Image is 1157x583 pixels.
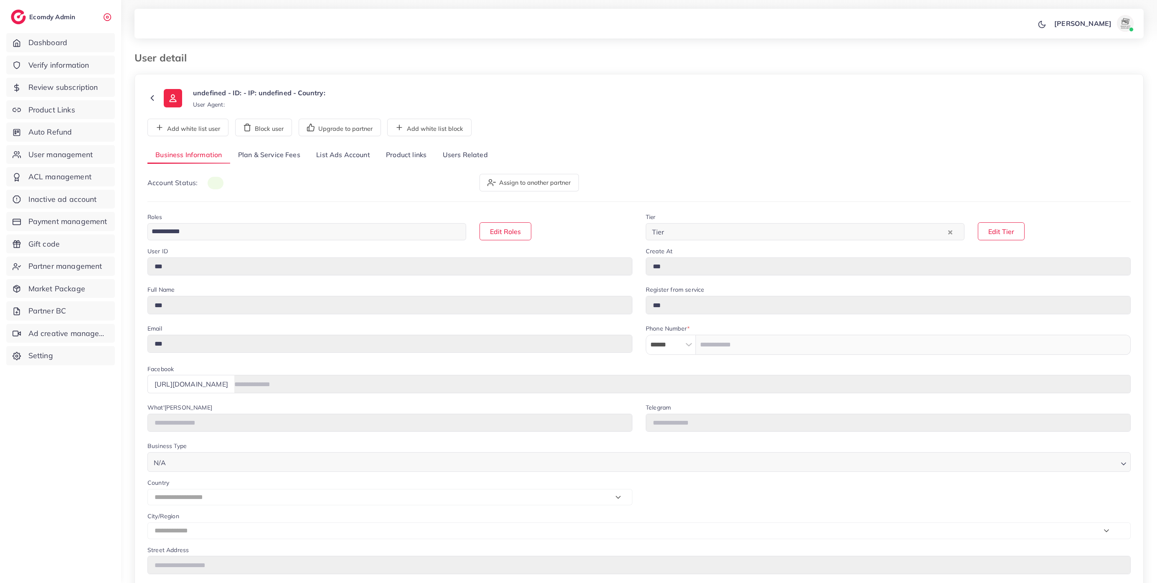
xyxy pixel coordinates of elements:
a: Partner management [6,257,115,276]
button: Upgrade to partner [299,119,381,136]
a: Product links [378,146,434,164]
a: Gift code [6,234,115,254]
input: Search for option [149,225,455,238]
a: Review subscription [6,78,115,97]
a: Plan & Service Fees [230,146,308,164]
a: List Ads Account [308,146,378,164]
h3: User detail [134,52,193,64]
span: ACL management [28,171,91,182]
span: Partner BC [28,306,66,316]
button: Edit Roles [480,222,531,240]
div: Search for option [646,223,964,240]
span: Ad creative management [28,328,109,339]
a: ACL management [6,167,115,186]
input: Search for option [168,455,1117,469]
label: Tier [646,213,656,221]
a: Product Links [6,100,115,120]
a: Ad creative management [6,324,115,343]
span: N/A [152,457,167,469]
span: Partner management [28,261,102,272]
span: User management [28,149,93,160]
span: Product Links [28,104,75,115]
a: Business Information [147,146,230,164]
p: [PERSON_NAME] [1054,18,1111,28]
label: Phone Number [646,324,690,333]
label: Email [147,324,162,333]
button: Add white list user [147,119,228,136]
button: Edit Tier [978,222,1025,240]
img: ic-user-info.36bf1079.svg [164,89,182,107]
a: Market Package [6,279,115,298]
a: Payment management [6,212,115,231]
img: avatar [1117,15,1134,32]
span: Dashboard [28,37,67,48]
label: Create At [646,247,672,255]
div: Search for option [147,452,1131,472]
p: undefined - ID: - IP: undefined - Country: [193,88,325,98]
a: Partner BC [6,301,115,321]
p: Account Status: [147,178,223,188]
a: Inactive ad account [6,190,115,209]
img: logo [11,10,26,24]
span: Setting [28,350,53,361]
label: Street Address [147,546,189,554]
label: Register from service [646,285,704,294]
span: Verify information [28,60,89,71]
span: Gift code [28,239,60,249]
a: Auto Refund [6,122,115,142]
a: logoEcomdy Admin [11,10,77,24]
label: Roles [147,213,162,221]
a: User management [6,145,115,164]
span: Payment management [28,216,107,227]
div: Search for option [147,223,466,240]
span: Review subscription [28,82,98,93]
label: User ID [147,247,168,255]
span: Auto Refund [28,127,72,137]
button: Clear Selected [948,227,952,237]
span: Inactive ad account [28,194,97,205]
button: Assign to another partner [480,174,579,191]
label: Country [147,479,169,487]
label: Facebook [147,365,174,373]
a: Setting [6,346,115,365]
a: Users Related [434,146,495,164]
input: Search for option [667,225,946,238]
span: Tier [650,226,666,238]
div: [URL][DOMAIN_NAME] [147,375,235,393]
a: Dashboard [6,33,115,52]
button: Add white list block [387,119,472,136]
h2: Ecomdy Admin [29,13,77,21]
label: Full Name [147,285,175,294]
span: Market Package [28,283,85,294]
label: City/Region [147,512,179,520]
a: [PERSON_NAME]avatar [1050,15,1137,32]
a: Verify information [6,56,115,75]
label: What'[PERSON_NAME] [147,403,212,412]
label: Business Type [147,442,187,450]
button: Block user [235,119,292,136]
label: Telegram [646,403,671,412]
small: User Agent: [193,100,225,109]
